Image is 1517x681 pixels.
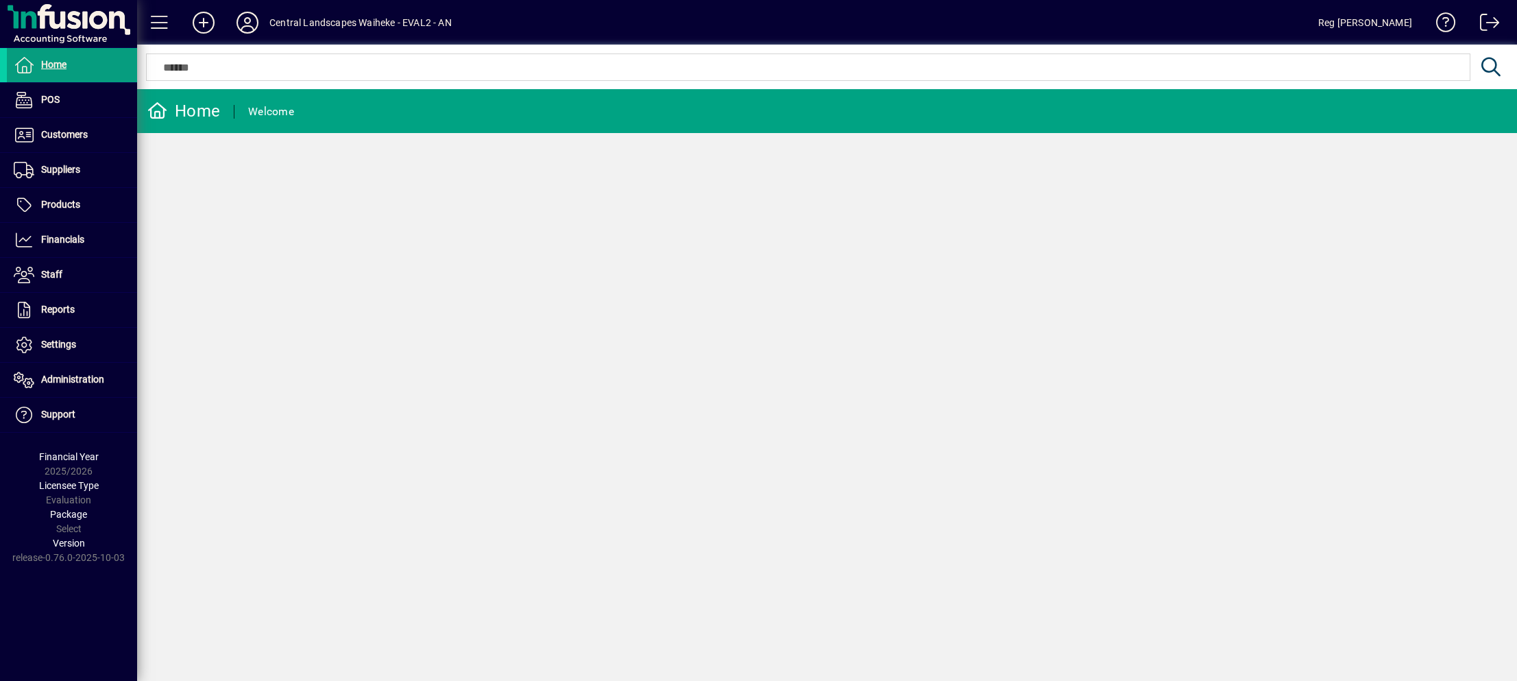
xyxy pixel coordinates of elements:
[41,94,60,105] span: POS
[1426,3,1456,47] a: Knowledge Base
[1470,3,1500,47] a: Logout
[41,269,62,280] span: Staff
[41,304,75,315] span: Reports
[41,234,84,245] span: Financials
[7,188,137,222] a: Products
[7,258,137,292] a: Staff
[41,339,76,350] span: Settings
[7,118,137,152] a: Customers
[7,153,137,187] a: Suppliers
[41,129,88,140] span: Customers
[7,293,137,327] a: Reports
[147,100,220,122] div: Home
[1318,12,1412,34] div: Reg [PERSON_NAME]
[41,199,80,210] span: Products
[41,374,104,385] span: Administration
[269,12,452,34] div: Central Landscapes Waiheke - EVAL2 - AN
[39,480,99,491] span: Licensee Type
[7,398,137,432] a: Support
[7,83,137,117] a: POS
[7,328,137,362] a: Settings
[7,363,137,397] a: Administration
[248,101,294,123] div: Welcome
[53,538,85,549] span: Version
[226,10,269,35] button: Profile
[41,409,75,420] span: Support
[182,10,226,35] button: Add
[50,509,87,520] span: Package
[41,164,80,175] span: Suppliers
[7,223,137,257] a: Financials
[41,59,66,70] span: Home
[39,451,99,462] span: Financial Year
